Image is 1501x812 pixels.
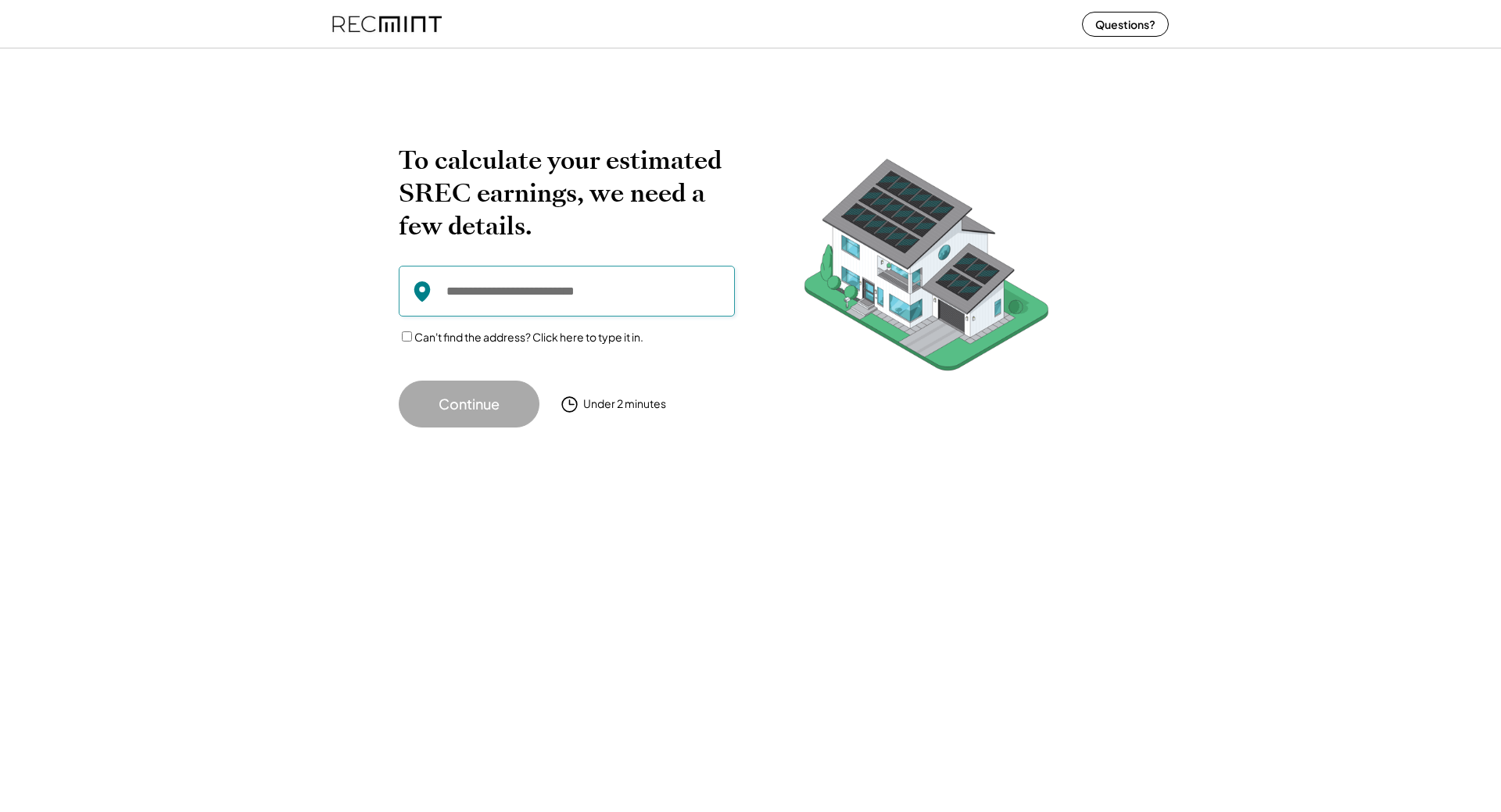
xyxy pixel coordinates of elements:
h2: To calculate your estimated SREC earnings, we need a few details. [399,144,735,242]
img: RecMintArtboard%207.png [774,144,1079,395]
button: Questions? [1082,12,1169,37]
label: Can't find the address? Click here to type it in. [414,330,643,344]
div: Under 2 minutes [583,396,666,412]
button: Continue [399,381,539,427]
img: recmint-logotype%403x%20%281%29.jpeg [332,3,442,45]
